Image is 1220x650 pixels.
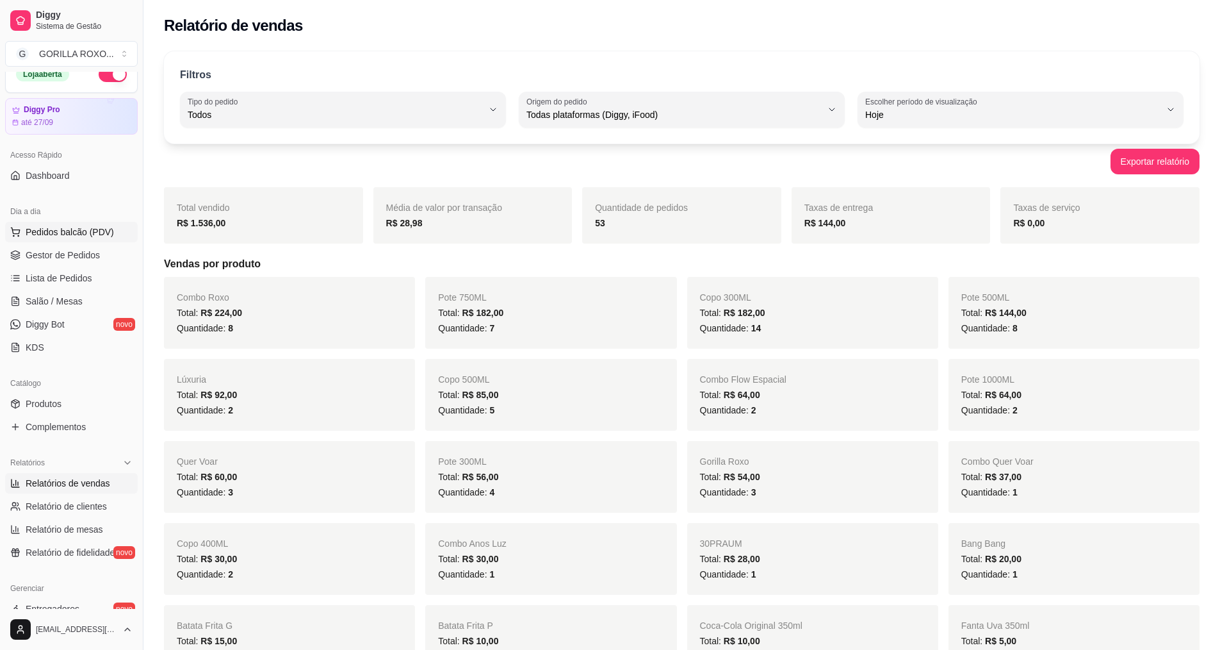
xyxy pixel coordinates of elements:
span: R$ 85,00 [462,390,499,400]
span: 1 [489,569,494,579]
span: Combo Flow Espacial [700,374,786,385]
a: Diggy Proaté 27/09 [5,98,138,135]
span: 2 [228,405,233,415]
label: Origem do pedido [526,96,591,107]
span: Total: [438,390,498,400]
button: Exportar relatório [1110,149,1200,174]
a: Relatório de fidelidadenovo [5,542,138,563]
span: Quantidade: [961,323,1018,333]
span: Copo 300ML [700,292,751,303]
span: Pote 500ML [961,292,1010,303]
span: Quantidade de pedidos [595,203,688,213]
span: Total: [961,554,1021,564]
span: 2 [228,569,233,579]
span: Quantidade: [438,405,494,415]
span: Relatórios de vendas [26,477,110,490]
span: Combo Quer Voar [961,456,1034,467]
span: Copo 400ML [177,538,228,549]
span: Gorilla Roxo [700,456,749,467]
span: 5 [489,405,494,415]
span: R$ 54,00 [724,472,760,482]
a: DiggySistema de Gestão [5,5,138,36]
span: Total: [700,472,760,482]
div: Acesso Rápido [5,145,138,165]
label: Escolher período de visualização [865,96,981,107]
span: Quantidade: [438,487,494,497]
span: Pote 300ML [438,456,487,467]
span: 1 [1013,487,1018,497]
span: Total: [961,390,1021,400]
span: Quantidade: [700,405,756,415]
span: G [16,47,29,60]
span: Entregadores [26,603,79,615]
span: R$ 56,00 [462,472,499,482]
span: Quantidade: [700,569,756,579]
span: 30PRAUM [700,538,742,549]
span: 3 [751,487,756,497]
span: Quantidade: [438,569,494,579]
a: Entregadoresnovo [5,599,138,619]
span: Todos [188,108,483,121]
span: Batata Frita G [177,621,232,631]
span: R$ 20,00 [985,554,1021,564]
span: Relatório de clientes [26,500,107,513]
button: Alterar Status [99,67,127,82]
span: Lista de Pedidos [26,272,92,285]
a: Complementos [5,417,138,437]
span: Total: [700,390,760,400]
button: Select a team [5,41,138,67]
span: 8 [228,323,233,333]
span: Total: [177,554,237,564]
span: 8 [1013,323,1018,333]
h5: Vendas por produto [164,256,1200,272]
span: Batata Frita P [438,621,493,631]
span: Sistema de Gestão [36,21,133,31]
span: R$ 30,00 [200,554,237,564]
span: Relatórios [10,458,45,468]
strong: R$ 28,98 [386,218,423,228]
a: Dashboard [5,165,138,186]
span: Quantidade: [961,569,1018,579]
article: até 27/09 [21,117,53,128]
span: Total vendido [177,203,230,213]
span: KDS [26,341,44,354]
span: Pedidos balcão (PDV) [26,226,114,238]
span: Pote 1000ML [961,374,1014,385]
span: Diggy [36,10,133,21]
span: 1 [751,569,756,579]
span: Relatório de mesas [26,523,103,536]
span: Todas plataformas (Diggy, iFood) [526,108,822,121]
strong: R$ 0,00 [1013,218,1045,228]
article: Diggy Pro [24,105,60,115]
span: Complementos [26,421,86,433]
a: Relatório de clientes [5,496,138,517]
span: R$ 5,00 [985,636,1016,646]
a: Relatório de mesas [5,519,138,540]
span: Total: [438,472,498,482]
span: Total: [177,308,242,318]
span: Quantidade: [438,323,494,333]
span: 14 [751,323,761,333]
span: R$ 15,00 [200,636,237,646]
span: Taxas de serviço [1013,203,1080,213]
span: Relatório de fidelidade [26,546,115,559]
span: Total: [961,472,1021,482]
span: 4 [489,487,494,497]
span: Total: [700,554,760,564]
span: Dashboard [26,169,70,182]
span: Quantidade: [961,405,1018,415]
span: Média de valor por transação [386,203,502,213]
strong: R$ 144,00 [804,218,846,228]
strong: R$ 1.536,00 [177,218,225,228]
span: Diggy Bot [26,318,65,331]
div: Gerenciar [5,578,138,599]
strong: 53 [595,218,605,228]
div: Catálogo [5,373,138,394]
span: Total: [700,308,765,318]
div: Dia a dia [5,201,138,222]
a: Diggy Botnovo [5,314,138,335]
span: Bang Bang [961,538,1005,549]
span: Total: [438,554,498,564]
span: 7 [489,323,494,333]
span: 3 [228,487,233,497]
